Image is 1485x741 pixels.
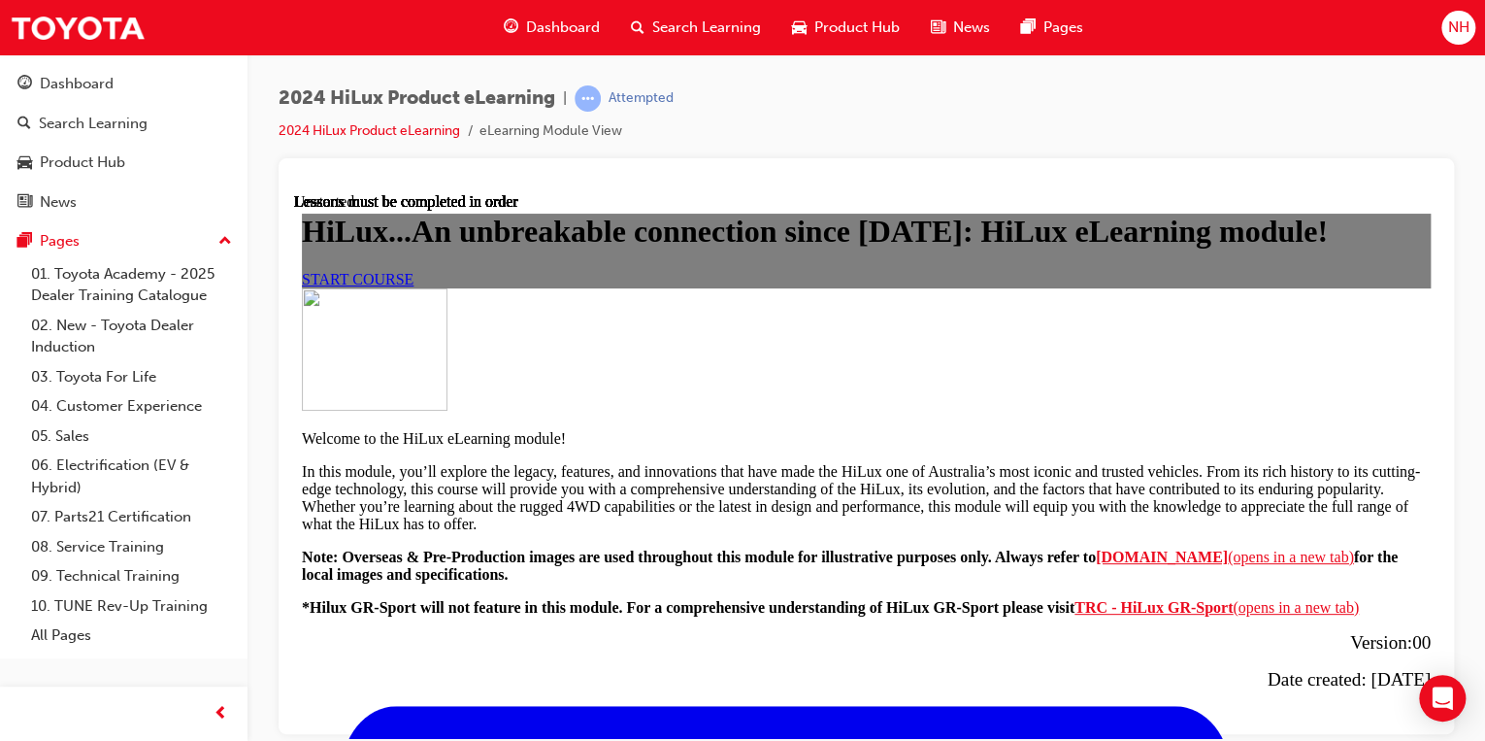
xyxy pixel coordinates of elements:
span: pages-icon [1021,16,1036,40]
a: car-iconProduct Hub [776,8,915,48]
a: Search Learning [8,106,240,142]
a: pages-iconPages [1006,8,1099,48]
a: 06. Electrification (EV & Hybrid) [23,451,240,502]
div: Attempted [609,89,674,108]
span: (opens in a new tab) [939,406,1065,422]
a: 2024 HiLux Product eLearning [279,122,460,139]
span: guage-icon [504,16,518,40]
a: 03. Toyota For Life [23,362,240,392]
span: Version:00 [1056,439,1137,459]
a: 08. Service Training [23,532,240,562]
a: [DOMAIN_NAME](opens in a new tab) [802,355,1060,372]
img: Trak [10,6,146,50]
div: Search Learning [39,113,148,135]
span: Product Hub [814,17,900,39]
a: START COURSE [8,78,119,94]
div: Product Hub [40,152,125,174]
strong: [DOMAIN_NAME] [802,355,934,372]
span: | [563,87,567,110]
a: 07. Parts21 Certification [23,502,240,532]
li: eLearning Module View [479,120,622,143]
div: Dashboard [40,73,114,95]
a: 01. Toyota Academy - 2025 Dealer Training Catalogue [23,259,240,311]
span: learningRecordVerb_ATTEMPT-icon [575,85,601,112]
a: 05. Sales [23,421,240,452]
a: All Pages [23,621,240,651]
strong: TRC - HiLux GR-Sport [780,406,939,422]
span: Date created: [DATE] [973,476,1137,496]
a: Dashboard [8,66,240,102]
span: search-icon [631,16,644,40]
strong: *Hilux GR-Sport will not feature in this module. For a comprehensive understanding of HiLux GR-Sp... [8,406,780,422]
a: guage-iconDashboard [488,8,615,48]
div: Pages [40,230,80,253]
span: (opens in a new tab) [934,355,1060,372]
a: 04. Customer Experience [23,391,240,421]
button: DashboardSearch LearningProduct HubNews [8,62,240,223]
a: news-iconNews [915,8,1006,48]
div: Open Intercom Messenger [1419,675,1466,722]
a: search-iconSearch Learning [615,8,776,48]
span: news-icon [17,194,32,212]
a: 10. TUNE Rev-Up Training [23,591,240,622]
span: guage-icon [17,76,32,93]
div: News [40,191,77,214]
a: News [8,185,240,220]
span: car-icon [792,16,807,40]
span: car-icon [17,154,32,172]
span: prev-icon [214,702,228,726]
button: NH [1441,11,1475,45]
span: News [953,17,990,39]
button: Pages [8,223,240,259]
strong: Note: Overseas & Pre-Production images are used throughout this module for illustrative purposes ... [8,355,802,372]
a: TRC - HiLux GR-Sport(opens in a new tab) [780,406,1065,422]
strong: for the local images and specifications. [8,355,1104,389]
a: Product Hub [8,145,240,181]
h1: HiLux...An unbreakable connection since [DATE]: HiLux eLearning module! [8,20,1137,56]
p: In this module, you’ll explore the legacy, features, and innovations that have made the HiLux one... [8,270,1137,340]
span: search-icon [17,116,31,133]
a: 02. New - Toyota Dealer Induction [23,311,240,362]
span: Search Learning [652,17,761,39]
span: NH [1447,17,1468,39]
p: Welcome to the HiLux eLearning module! [8,237,1137,254]
a: 09. Technical Training [23,561,240,591]
span: pages-icon [17,233,32,251]
span: Dashboard [526,17,600,39]
span: up-icon [218,229,232,254]
span: 2024 HiLux Product eLearning [279,87,555,110]
span: Pages [1043,17,1083,39]
span: news-icon [931,16,945,40]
